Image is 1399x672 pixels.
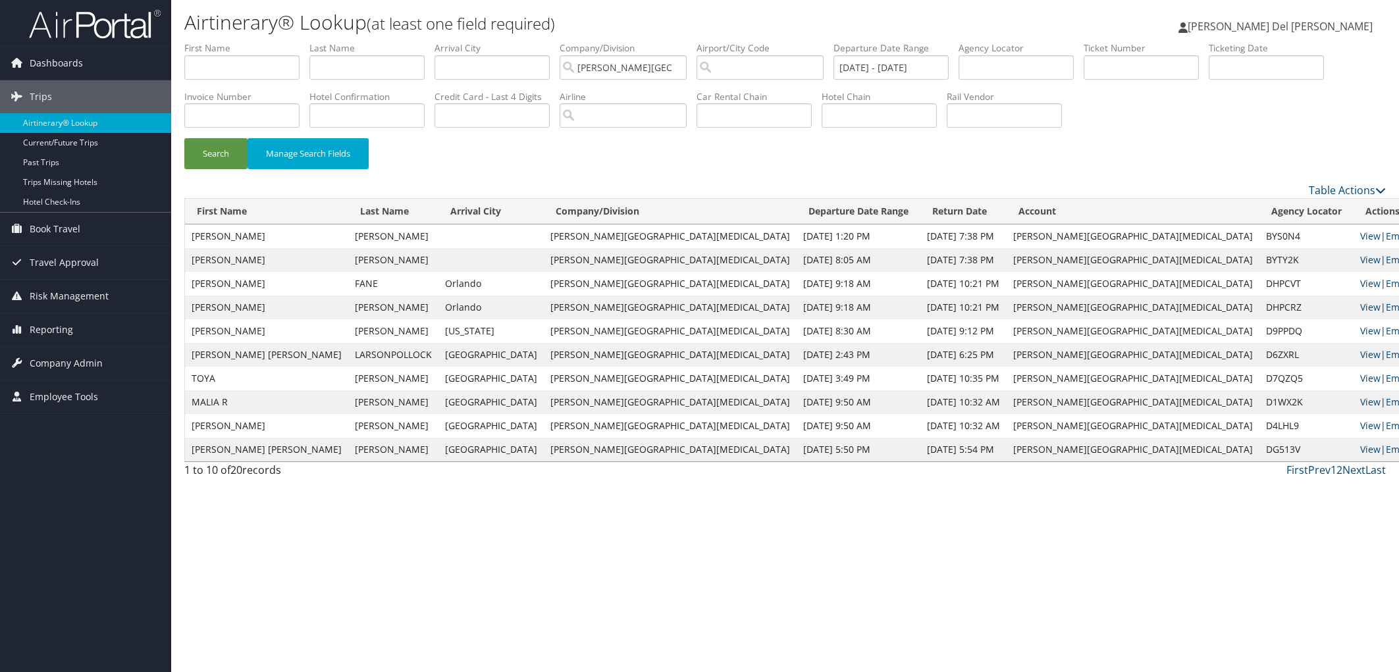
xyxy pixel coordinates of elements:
td: [PERSON_NAME][GEOGRAPHIC_DATA][MEDICAL_DATA] [544,438,797,461]
td: [PERSON_NAME][GEOGRAPHIC_DATA][MEDICAL_DATA] [1007,272,1259,296]
td: [PERSON_NAME] [185,296,348,319]
td: [PERSON_NAME][GEOGRAPHIC_DATA][MEDICAL_DATA] [1007,438,1259,461]
a: [PERSON_NAME] Del [PERSON_NAME] [1178,7,1386,46]
a: Table Actions [1309,183,1386,197]
td: [PERSON_NAME][GEOGRAPHIC_DATA][MEDICAL_DATA] [544,414,797,438]
th: Departure Date Range: activate to sort column ascending [797,199,920,224]
td: [PERSON_NAME] [185,319,348,343]
td: [DATE] 7:38 PM [920,248,1007,272]
th: Arrival City: activate to sort column ascending [438,199,544,224]
td: [PERSON_NAME] [348,319,438,343]
td: [PERSON_NAME] [185,272,348,296]
a: Last [1365,463,1386,477]
label: Airport/City Code [697,41,833,55]
td: [DATE] 9:50 AM [797,414,920,438]
a: View [1360,301,1381,313]
td: [DATE] 6:25 PM [920,343,1007,367]
span: Company Admin [30,347,103,380]
div: 1 to 10 of records [184,462,470,484]
td: [PERSON_NAME][GEOGRAPHIC_DATA][MEDICAL_DATA] [1007,414,1259,438]
td: [PERSON_NAME][GEOGRAPHIC_DATA][MEDICAL_DATA] [1007,390,1259,414]
td: [DATE] 5:54 PM [920,438,1007,461]
td: [DATE] 9:18 AM [797,272,920,296]
td: [PERSON_NAME][GEOGRAPHIC_DATA][MEDICAL_DATA] [544,367,797,390]
button: Manage Search Fields [248,138,369,169]
td: [PERSON_NAME][GEOGRAPHIC_DATA][MEDICAL_DATA] [1007,224,1259,248]
td: [DATE] 10:35 PM [920,367,1007,390]
td: [US_STATE] [438,319,544,343]
td: [DATE] 8:30 AM [797,319,920,343]
td: [PERSON_NAME][GEOGRAPHIC_DATA][MEDICAL_DATA] [544,319,797,343]
td: [PERSON_NAME] [348,296,438,319]
span: Travel Approval [30,246,99,279]
td: [PERSON_NAME] [348,438,438,461]
td: [GEOGRAPHIC_DATA] [438,367,544,390]
label: Credit Card - Last 4 Digits [435,90,560,103]
a: View [1360,443,1381,455]
span: Book Travel [30,213,80,246]
label: Last Name [309,41,435,55]
td: [PERSON_NAME][GEOGRAPHIC_DATA][MEDICAL_DATA] [544,224,797,248]
td: [PERSON_NAME] [PERSON_NAME] [185,343,348,367]
a: View [1360,372,1381,384]
td: [PERSON_NAME] [185,414,348,438]
span: [PERSON_NAME] Del [PERSON_NAME] [1188,19,1373,34]
td: [DATE] 10:21 PM [920,296,1007,319]
td: D6ZXRL [1259,343,1354,367]
td: [PERSON_NAME][GEOGRAPHIC_DATA][MEDICAL_DATA] [1007,296,1259,319]
td: MALIA R [185,390,348,414]
td: [PERSON_NAME] [348,367,438,390]
td: [PERSON_NAME][GEOGRAPHIC_DATA][MEDICAL_DATA] [1007,319,1259,343]
label: Airline [560,90,697,103]
td: [DATE] 10:32 AM [920,414,1007,438]
th: Company/Division [544,199,797,224]
th: First Name: activate to sort column ascending [185,199,348,224]
td: TOYA [185,367,348,390]
span: 20 [230,463,242,477]
td: [GEOGRAPHIC_DATA] [438,414,544,438]
td: DG513V [1259,438,1354,461]
td: D7QZQ5 [1259,367,1354,390]
a: 2 [1336,463,1342,477]
label: Car Rental Chain [697,90,822,103]
td: [GEOGRAPHIC_DATA] [438,343,544,367]
td: [PERSON_NAME] [PERSON_NAME] [185,438,348,461]
label: Company/Division [560,41,697,55]
td: [PERSON_NAME][GEOGRAPHIC_DATA][MEDICAL_DATA] [544,272,797,296]
span: Risk Management [30,280,109,313]
td: [DATE] 5:50 PM [797,438,920,461]
td: [PERSON_NAME][GEOGRAPHIC_DATA][MEDICAL_DATA] [1007,248,1259,272]
td: [PERSON_NAME] [348,414,438,438]
td: [DATE] 3:49 PM [797,367,920,390]
td: BYTY2K [1259,248,1354,272]
a: View [1360,230,1381,242]
a: View [1360,324,1381,337]
label: Ticket Number [1084,41,1209,55]
a: View [1360,396,1381,408]
small: (at least one field required) [367,13,555,34]
td: LARSONPOLLOCK [348,343,438,367]
td: [DATE] 10:32 AM [920,390,1007,414]
th: Agency Locator: activate to sort column ascending [1259,199,1354,224]
a: 1 [1331,463,1336,477]
td: D1WX2K [1259,390,1354,414]
td: [DATE] 9:18 AM [797,296,920,319]
td: [PERSON_NAME] [185,224,348,248]
label: Hotel Confirmation [309,90,435,103]
td: BYS0N4 [1259,224,1354,248]
img: airportal-logo.png [29,9,161,39]
td: [PERSON_NAME][GEOGRAPHIC_DATA][MEDICAL_DATA] [544,343,797,367]
td: [DATE] 10:21 PM [920,272,1007,296]
a: View [1360,419,1381,432]
a: View [1360,253,1381,266]
label: Ticketing Date [1209,41,1334,55]
label: Hotel Chain [822,90,947,103]
label: Agency Locator [959,41,1084,55]
label: Rail Vendor [947,90,1072,103]
a: Prev [1308,463,1331,477]
td: FANE [348,272,438,296]
td: [PERSON_NAME] [348,390,438,414]
label: First Name [184,41,309,55]
td: [PERSON_NAME] [348,248,438,272]
td: [PERSON_NAME] [348,224,438,248]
